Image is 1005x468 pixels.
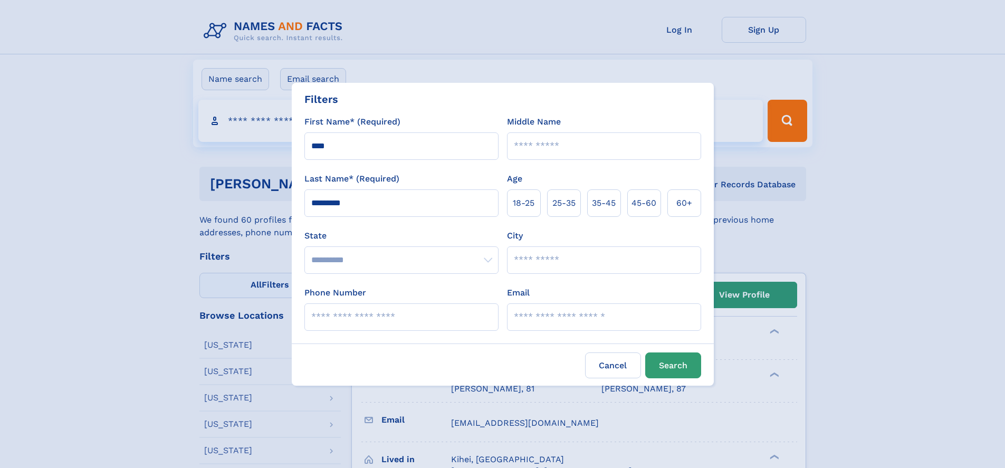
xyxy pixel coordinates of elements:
[585,352,641,378] label: Cancel
[507,286,530,299] label: Email
[645,352,701,378] button: Search
[552,197,576,209] span: 25‑35
[304,173,399,185] label: Last Name* (Required)
[631,197,656,209] span: 45‑60
[304,116,400,128] label: First Name* (Required)
[304,91,338,107] div: Filters
[304,286,366,299] label: Phone Number
[513,197,534,209] span: 18‑25
[507,116,561,128] label: Middle Name
[507,173,522,185] label: Age
[507,230,523,242] label: City
[676,197,692,209] span: 60+
[592,197,616,209] span: 35‑45
[304,230,499,242] label: State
